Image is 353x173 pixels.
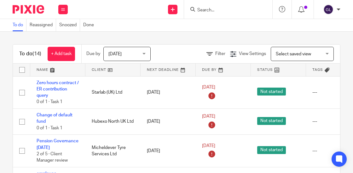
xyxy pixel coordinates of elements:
h1: To do [19,51,41,57]
a: Pension Governance [DATE] [37,139,78,150]
td: Starlab (UK) Ltd [85,76,141,109]
span: Tags [312,68,323,71]
span: Select saved view [276,52,311,56]
span: [DATE] [108,52,122,56]
a: + Add task [48,47,75,61]
a: Change of default fund [37,113,72,124]
span: [DATE] [202,144,215,148]
span: Filter [215,52,225,56]
td: [DATE] [141,76,196,109]
img: svg%3E [323,4,333,15]
img: Pixie [13,5,44,14]
a: Done [83,19,97,31]
span: View Settings [239,52,266,56]
span: 2 of 5 · Client Manager review [37,152,68,163]
span: (14) [32,51,41,56]
a: Snoozed [59,19,80,31]
a: Zero hours contract / ER contribution query [37,81,79,98]
span: Not started [257,117,286,125]
td: Hubexo North UK Ltd [85,109,141,135]
span: [DATE] [202,114,215,119]
td: [DATE] [141,109,196,135]
span: 0 of 1 · Task 1 [37,126,62,130]
td: Micheldever Tyre Services Ltd [85,135,141,167]
td: [DATE] [141,135,196,167]
span: [DATE] [202,85,215,90]
a: To do [13,19,26,31]
span: 0 of 1 · Task 1 [37,100,62,104]
a: Reassigned [30,19,56,31]
p: Due by [86,51,100,57]
span: Not started [257,88,286,96]
input: Search [197,8,253,13]
span: Not started [257,146,286,154]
